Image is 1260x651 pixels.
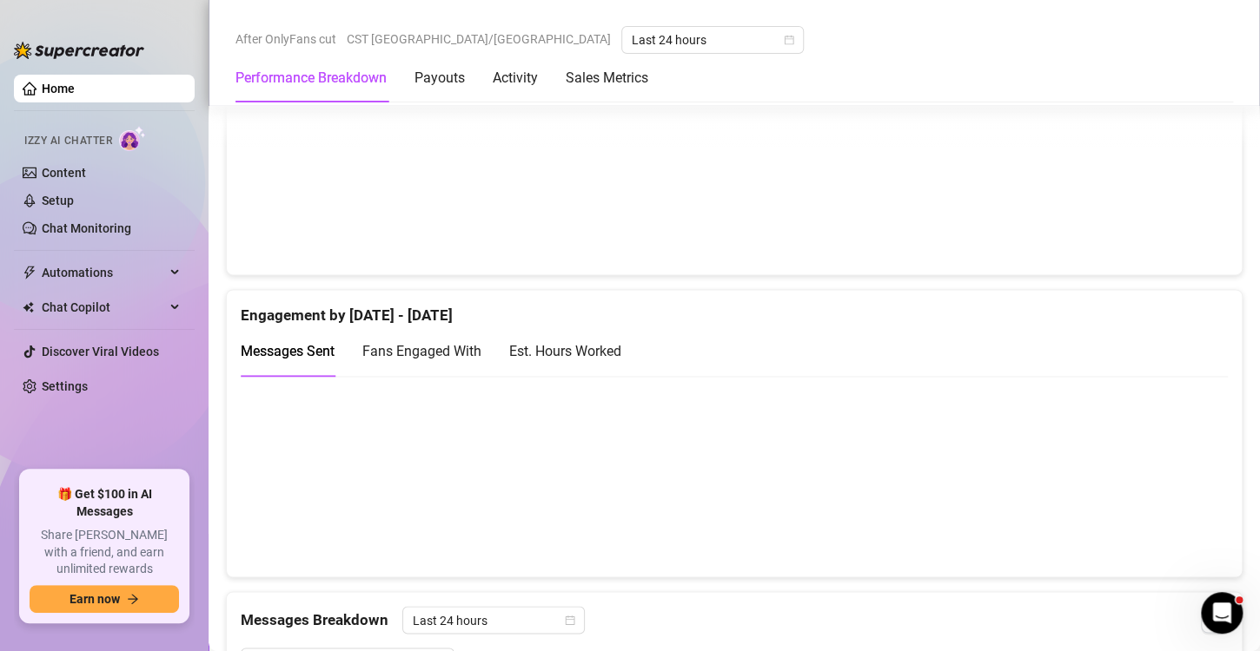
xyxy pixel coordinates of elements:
[14,42,144,59] img: logo-BBDzfeDw.svg
[23,266,36,279] span: thunderbolt
[784,35,794,45] span: calendar
[509,340,621,362] div: Est. Hours Worked
[42,345,159,358] a: Discover Viral Videos
[42,194,74,207] a: Setup
[413,607,574,633] span: Last 24 hours
[235,26,336,52] span: After OnlyFans cut
[119,126,146,151] img: AI Chatter
[42,379,88,393] a: Settings
[42,221,131,235] a: Chat Monitoring
[1201,592,1243,634] iframe: Intercom live chat
[70,592,120,606] span: Earn now
[414,68,465,89] div: Payouts
[241,606,1228,634] div: Messages Breakdown
[24,133,112,149] span: Izzy AI Chatter
[362,343,481,359] span: Fans Engaged With
[42,293,165,321] span: Chat Copilot
[30,486,179,520] span: 🎁 Get $100 in AI Messages
[42,82,75,95] a: Home
[42,166,86,180] a: Content
[632,27,793,53] span: Last 24 hours
[127,593,139,605] span: arrow-right
[235,68,387,89] div: Performance Breakdown
[347,26,611,52] span: CST [GEOGRAPHIC_DATA]/[GEOGRAPHIC_DATA]
[241,343,335,359] span: Messages Sent
[565,615,575,625] span: calendar
[566,68,648,89] div: Sales Metrics
[30,527,179,578] span: Share [PERSON_NAME] with a friend, and earn unlimited rewards
[23,301,34,313] img: Chat Copilot
[42,259,165,286] span: Automations
[241,290,1228,327] div: Engagement by [DATE] - [DATE]
[493,68,538,89] div: Activity
[30,585,179,613] button: Earn nowarrow-right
